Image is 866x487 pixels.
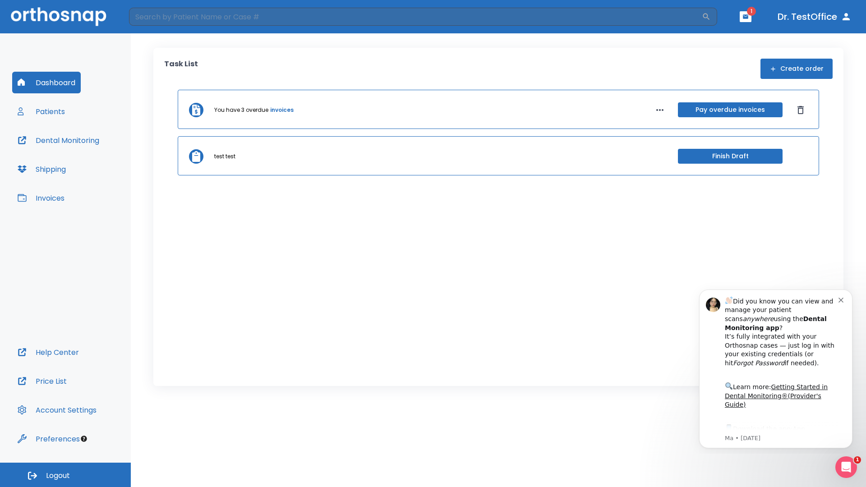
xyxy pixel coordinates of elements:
[793,103,808,117] button: Dismiss
[678,102,783,117] button: Pay overdue invoices
[12,399,102,421] button: Account Settings
[214,106,268,114] p: You have 3 overdue
[12,129,105,151] button: Dental Monitoring
[39,153,153,161] p: Message from Ma, sent 5w ago
[39,142,153,188] div: Download the app: | ​ Let us know if you need help getting started!
[270,106,294,114] a: invoices
[854,456,861,464] span: 1
[747,7,756,16] span: 1
[12,158,71,180] button: Shipping
[39,144,120,160] a: App Store
[760,59,833,79] button: Create order
[153,14,160,21] button: Dismiss notification
[12,341,84,363] button: Help Center
[214,152,235,161] p: test test
[686,281,866,454] iframe: Intercom notifications message
[12,370,72,392] button: Price List
[164,59,198,79] p: Task List
[774,9,855,25] button: Dr. TestOffice
[129,8,702,26] input: Search by Patient Name or Case #
[835,456,857,478] iframe: Intercom live chat
[12,428,85,450] button: Preferences
[678,149,783,164] button: Finish Draft
[12,101,70,122] button: Patients
[80,435,88,443] div: Tooltip anchor
[11,7,106,26] img: Orthosnap
[12,187,70,209] button: Invoices
[46,471,70,481] span: Logout
[12,72,81,93] button: Dashboard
